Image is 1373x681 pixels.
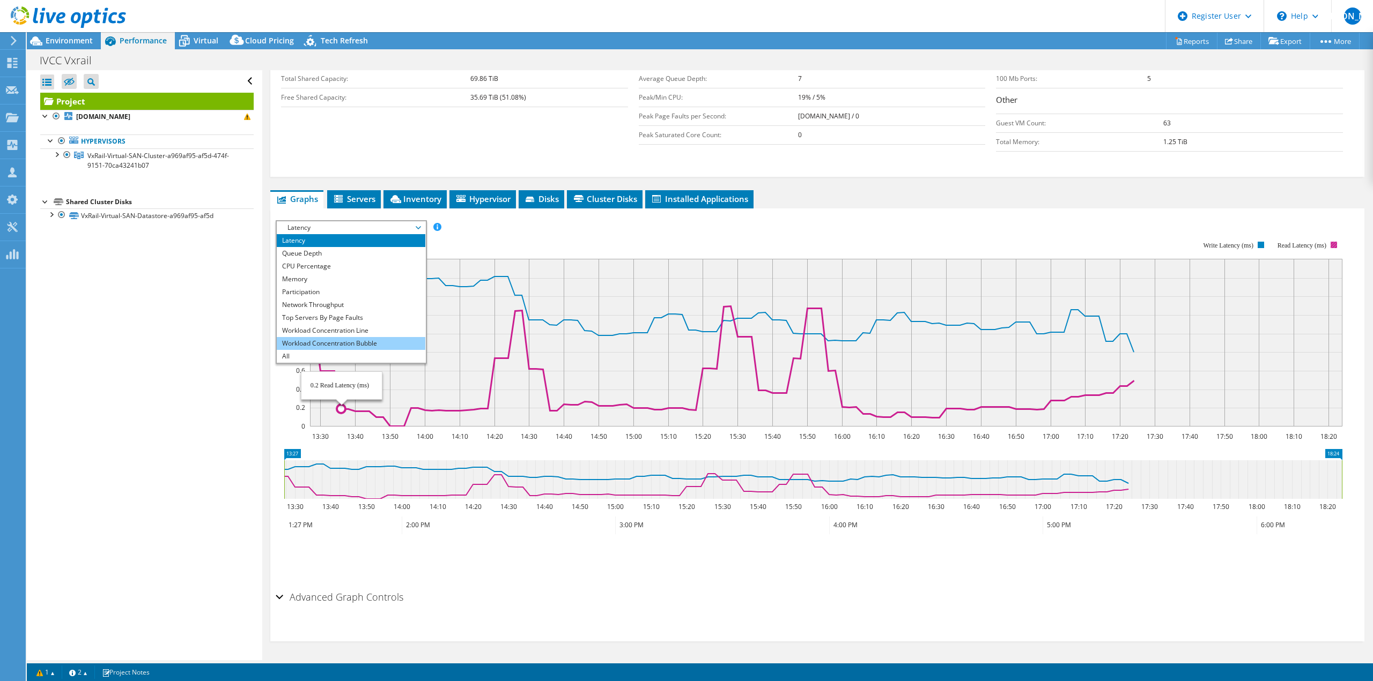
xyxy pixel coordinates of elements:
text: 0 [301,422,305,431]
text: 14:40 [536,502,553,511]
li: Participation [277,286,425,298]
a: 2 [62,665,95,679]
a: VxRail-Virtual-SAN-Cluster-a969af95-af5d-474f-9151-70ca43241b07 [40,148,254,172]
text: 16:10 [868,432,885,441]
text: 17:20 [1106,502,1123,511]
text: 18:10 [1286,432,1302,441]
text: Write Latency (ms) [1204,242,1253,249]
text: 16:10 [857,502,873,511]
td: Peak Saturated Core Count: [639,125,798,144]
b: 35.69 TiB (51.08%) [470,93,526,102]
text: 0.4 [296,385,305,394]
text: 16:20 [903,432,920,441]
td: Peak Page Faults per Second: [639,107,798,125]
li: Network Throughput [277,298,425,311]
b: 19% / 5% [798,93,825,102]
text: 17:20 [1112,432,1128,441]
text: 14:20 [465,502,482,511]
td: Average Queue Depth: [639,69,798,88]
li: Memory [277,273,425,286]
div: Shared Cluster Disks [66,196,254,208]
span: Latency [282,221,420,234]
text: 17:30 [1141,502,1158,511]
text: 0.2 [296,403,305,412]
text: 16:00 [821,502,838,511]
span: Performance [120,35,167,46]
text: 14:10 [430,502,446,511]
text: 17:40 [1182,432,1198,441]
b: [DOMAIN_NAME] [76,112,130,121]
span: Virtual [194,35,218,46]
text: 17:00 [1043,432,1059,441]
text: 14:20 [486,432,503,441]
b: 5 [1147,74,1151,83]
text: 17:10 [1071,502,1087,511]
span: Cluster Disks [572,193,637,204]
a: Export [1260,33,1310,49]
a: [DOMAIN_NAME] [40,110,254,124]
text: 14:30 [521,432,537,441]
li: Workload Concentration Bubble [277,337,425,350]
a: Project [40,93,254,110]
span: Cloud Pricing [245,35,294,46]
text: 16:40 [973,432,990,441]
text: Read Latency (ms) [1278,242,1326,249]
text: 17:10 [1077,432,1094,441]
text: 18:10 [1284,502,1301,511]
text: 15:20 [695,432,711,441]
li: Latency [277,234,425,247]
text: 13:50 [382,432,398,441]
h1: IVCC Vxrail [35,55,108,66]
text: 15:00 [625,432,642,441]
text: 15:50 [785,502,802,511]
text: 15:10 [660,432,677,441]
span: VxRail-Virtual-SAN-Cluster-a969af95-af5d-474f-9151-70ca43241b07 [87,151,229,170]
svg: \n [1277,11,1287,21]
text: 0.6 [296,366,305,375]
text: 18:00 [1251,432,1267,441]
text: 14:50 [572,502,588,511]
text: 18:20 [1319,502,1336,511]
text: 16:30 [938,432,955,441]
text: 14:10 [452,432,468,441]
span: Servers [333,193,375,204]
span: Graphs [276,193,318,204]
span: Installed Applications [651,193,748,204]
text: 13:50 [358,502,375,511]
text: 15:20 [678,502,695,511]
text: 16:30 [928,502,944,511]
span: Inventory [389,193,441,204]
text: 14:00 [394,502,410,511]
li: CPU Percentage [277,260,425,273]
a: Project Notes [94,665,157,679]
text: 14:50 [590,432,607,441]
a: Share [1217,33,1261,49]
span: Environment [46,35,93,46]
b: 7 [798,74,802,83]
text: 17:00 [1035,502,1051,511]
h3: Other [996,94,1343,108]
text: 16:50 [999,502,1016,511]
b: 63 [1163,118,1171,128]
span: Disks [524,193,559,204]
text: 14:40 [556,432,572,441]
a: Hypervisors [40,134,254,148]
a: More [1310,33,1360,49]
li: Workload Concentration Line [277,324,425,337]
text: 15:50 [799,432,816,441]
td: Total Shared Capacity: [281,69,470,88]
a: VxRail-Virtual-SAN-Datastore-a969af95-af5d [40,208,254,222]
text: 13:40 [347,432,364,441]
text: 17:30 [1147,432,1163,441]
text: 15:00 [607,502,624,511]
text: 15:30 [729,432,746,441]
text: 17:50 [1213,502,1229,511]
li: All [277,350,425,363]
text: 18:00 [1249,502,1265,511]
b: 0 [798,130,802,139]
text: 16:50 [1008,432,1024,441]
text: 16:00 [834,432,851,441]
span: Hypervisor [455,193,511,204]
a: Reports [1166,33,1217,49]
b: [DOMAIN_NAME] / 0 [798,111,859,121]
